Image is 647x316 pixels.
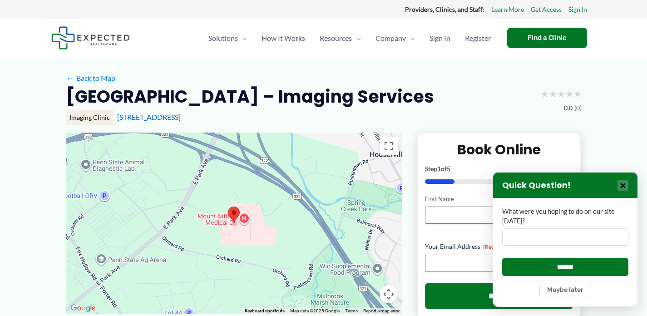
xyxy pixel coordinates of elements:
span: Menu Toggle [352,22,361,54]
img: Google [68,302,98,314]
button: Keyboard shortcuts [245,308,285,314]
a: Sign In [422,22,458,54]
span: ★ [541,85,549,102]
p: Step of [425,166,573,172]
span: 0.0 [564,102,573,114]
a: [STREET_ADDRESS] [117,113,181,121]
span: Resources [320,22,352,54]
a: How It Works [254,22,312,54]
a: Sign In [568,4,587,15]
span: 1 [437,165,441,173]
a: Find a Clinic [507,28,587,48]
span: (Required) [483,243,509,250]
span: ★ [557,85,565,102]
span: ★ [549,85,557,102]
a: Terms (opens in new tab) [345,308,358,313]
label: First Name [425,195,496,203]
label: What were you hoping to do on our site [DATE]? [502,207,628,226]
button: Maybe later [539,283,591,297]
span: Sign In [430,22,450,54]
button: Map camera controls [380,285,398,303]
h2: Book Online [425,141,573,158]
span: Menu Toggle [238,22,247,54]
span: Register [465,22,491,54]
h3: Quick Question! [502,180,571,191]
a: ResourcesMenu Toggle [312,22,368,54]
a: CompanyMenu Toggle [368,22,422,54]
span: 5 [447,165,450,173]
a: Report a map error [363,308,400,313]
span: ← [66,74,74,82]
a: SolutionsMenu Toggle [201,22,254,54]
img: Expected Healthcare Logo - side, dark font, small [51,26,130,49]
span: Company [375,22,406,54]
div: Imaging Clinic [66,110,114,125]
a: Open this area in Google Maps (opens a new window) [68,302,98,314]
button: Close [617,180,628,191]
button: Toggle fullscreen view [380,137,398,155]
span: How It Works [262,22,305,54]
span: Solutions [208,22,238,54]
span: Map data ©2025 Google [290,308,340,313]
strong: Providers, Clinics, and Staff: [405,5,484,13]
label: Your Email Address [425,242,573,251]
a: ←Back to Map [66,71,115,85]
a: Register [458,22,498,54]
a: Learn More [491,4,524,15]
h2: [GEOGRAPHIC_DATA] – Imaging Services [66,85,434,108]
nav: Primary Site Navigation [201,22,498,54]
span: ★ [573,85,582,102]
span: (0) [574,102,582,114]
span: ★ [565,85,573,102]
span: Menu Toggle [406,22,415,54]
a: Get Access [531,4,562,15]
